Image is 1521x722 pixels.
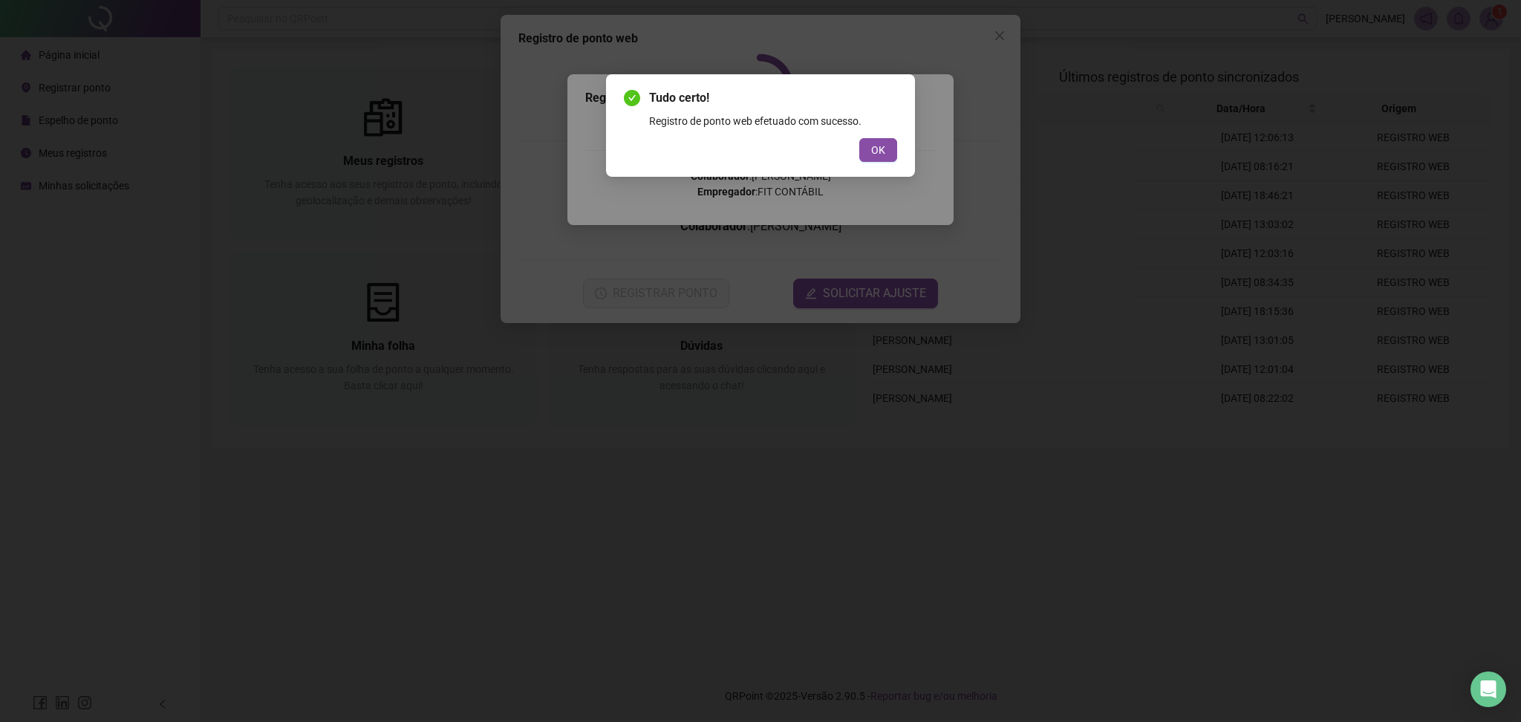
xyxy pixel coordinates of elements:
span: Tudo certo! [649,89,897,107]
span: OK [871,142,885,158]
div: Open Intercom Messenger [1470,671,1506,707]
button: OK [859,138,897,162]
div: Registro de ponto web efetuado com sucesso. [649,113,897,129]
span: check-circle [624,90,640,106]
